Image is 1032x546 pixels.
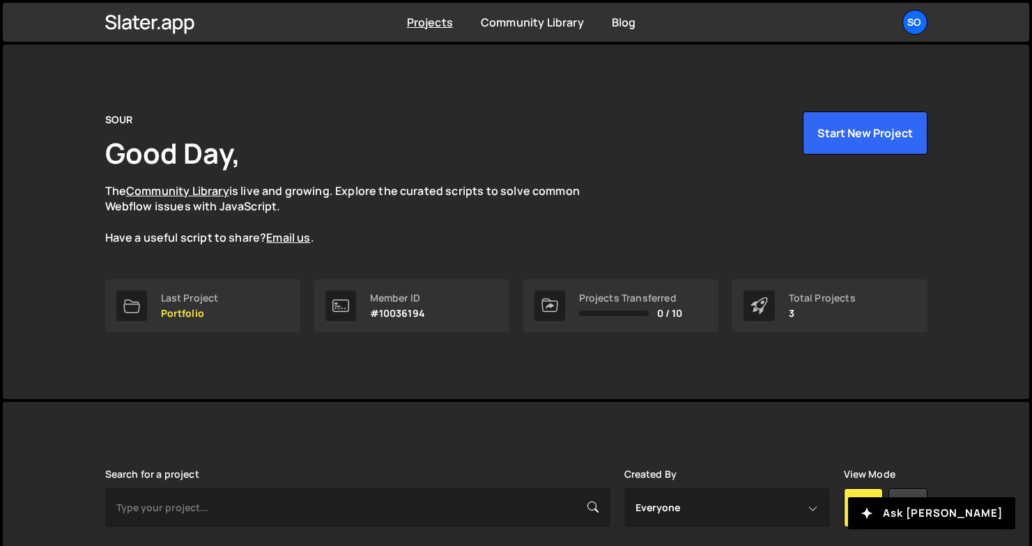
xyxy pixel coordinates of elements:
[481,15,584,30] a: Community Library
[370,292,425,304] div: Member ID
[657,308,683,319] span: 0 / 10
[612,15,636,30] a: Blog
[126,183,229,198] a: Community Library
[161,292,219,304] div: Last Project
[105,469,199,480] label: Search for a project
[579,292,683,304] div: Projects Transferred
[789,292,856,304] div: Total Projects
[407,15,453,30] a: Projects
[624,469,677,480] label: Created By
[105,111,133,128] div: SOUR
[902,10,927,35] a: SO
[105,183,607,246] p: The is live and growing. Explore the curated scripts to solve common Webflow issues with JavaScri...
[803,111,927,155] button: Start New Project
[161,308,219,319] p: Portfolio
[266,230,310,245] a: Email us
[370,308,425,319] p: #10036194
[789,308,856,319] p: 3
[844,469,895,480] label: View Mode
[105,488,610,527] input: Type your project...
[105,279,300,332] a: Last Project Portfolio
[105,134,240,172] h1: Good Day,
[848,497,1015,529] button: Ask [PERSON_NAME]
